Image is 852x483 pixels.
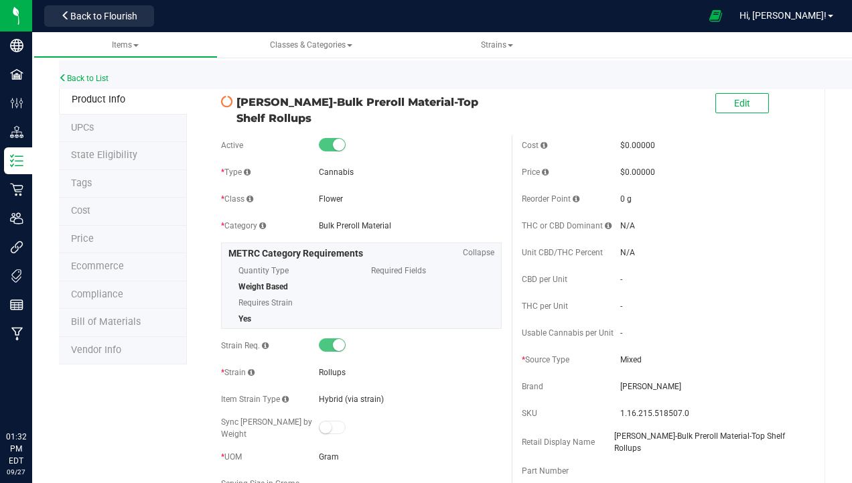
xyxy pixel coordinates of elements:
[522,409,537,418] span: SKU
[10,125,23,139] inline-svg: Distribution
[221,368,255,377] span: Strain
[10,269,23,283] inline-svg: Tags
[620,381,802,393] span: [PERSON_NAME]
[6,431,26,467] p: 01:32 PM EDT
[71,316,141,328] span: Bill of Materials
[71,178,92,189] span: Tag
[620,141,655,150] span: $0.00000
[10,327,23,340] inline-svg: Manufacturing
[620,328,622,338] span: -
[10,39,23,52] inline-svg: Company
[620,167,655,177] span: $0.00000
[236,94,502,126] span: [PERSON_NAME]-Bulk Preroll Material-Top Shelf Rollups
[620,221,635,230] span: N/A
[319,395,384,404] span: Hybrid (via strain)
[71,261,124,272] span: Ecommerce
[10,68,23,81] inline-svg: Facilities
[71,205,90,216] span: Cost
[221,141,243,150] span: Active
[522,382,543,391] span: Brand
[72,94,125,105] span: Product Info
[228,248,363,259] span: METRC Category Requirements
[319,194,343,204] span: Flower
[371,261,484,281] span: Required Fields
[614,430,802,454] span: [PERSON_NAME]-Bulk Preroll Material-Top Shelf Rollups
[238,261,352,281] span: Quantity Type
[620,194,632,204] span: 0 g
[522,194,579,204] span: Reorder Point
[701,3,731,29] span: Open Ecommerce Menu
[10,96,23,110] inline-svg: Configuration
[522,275,567,284] span: CBD per Unit
[71,149,137,161] span: Tag
[70,11,137,21] span: Back to Flourish
[71,344,121,356] span: Vendor Info
[270,40,352,50] span: Classes & Categories
[734,98,750,109] span: Edit
[10,183,23,196] inline-svg: Retail
[522,437,595,447] span: Retail Display Name
[10,240,23,254] inline-svg: Integrations
[59,74,109,83] a: Back to List
[238,314,251,324] span: Yes
[739,10,827,21] span: Hi, [PERSON_NAME]!
[522,355,569,364] span: Source Type
[715,93,769,113] button: Edit
[71,122,94,133] span: Tag
[620,301,622,311] span: -
[221,194,253,204] span: Class
[522,301,568,311] span: THC per Unit
[238,282,288,291] span: Weight Based
[620,248,635,257] span: N/A
[319,167,354,177] span: Cannabis
[221,341,269,350] span: Strain Req.
[522,141,547,150] span: Cost
[620,407,802,419] span: 1.16.215.518507.0
[71,289,123,300] span: Compliance
[112,40,139,50] span: Items
[221,452,242,462] span: UOM
[10,298,23,312] inline-svg: Reports
[238,293,352,313] span: Requires Strain
[71,233,94,245] span: Price
[221,221,266,230] span: Category
[10,212,23,225] inline-svg: Users
[319,452,339,462] span: Gram
[10,154,23,167] inline-svg: Inventory
[13,376,54,416] iframe: Resource center
[522,248,603,257] span: Unit CBD/THC Percent
[6,467,26,477] p: 09/27
[522,466,569,476] span: Part Number
[522,328,614,338] span: Usable Cannabis per Unit
[221,395,289,404] span: Item Strain Type
[319,221,391,230] span: Bulk Preroll Material
[620,354,802,366] span: Mixed
[522,221,612,230] span: THC or CBD Dominant
[221,417,312,439] span: Sync [PERSON_NAME] by Weight
[463,247,494,259] span: Collapse
[620,275,622,284] span: -
[221,94,233,109] span: Pending Sync
[481,40,513,50] span: Strains
[221,167,251,177] span: Type
[319,368,346,377] span: Rollups
[44,5,154,27] button: Back to Flourish
[522,167,549,177] span: Price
